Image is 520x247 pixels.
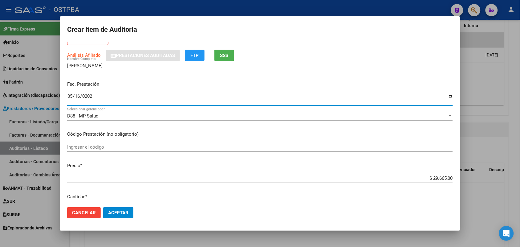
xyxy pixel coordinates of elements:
p: Cantidad [67,193,453,200]
span: Cancelar [72,210,96,216]
button: SSS [214,50,234,61]
span: FTP [191,53,199,58]
span: D88 - MP Salud [67,113,98,119]
div: Open Intercom Messenger [499,226,514,241]
span: Aceptar [108,210,128,216]
h2: Crear Item de Auditoria [67,24,453,35]
p: Código Prestación (no obligatorio) [67,131,453,138]
button: Prestaciones Auditadas [106,50,180,61]
button: FTP [185,50,205,61]
span: Análisis Afiliado [67,52,101,58]
p: Fec. Prestación [67,81,453,88]
p: Precio [67,162,453,169]
button: Cancelar [67,207,101,218]
button: Aceptar [103,207,133,218]
span: Prestaciones Auditadas [116,53,175,58]
span: SSS [220,53,229,58]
